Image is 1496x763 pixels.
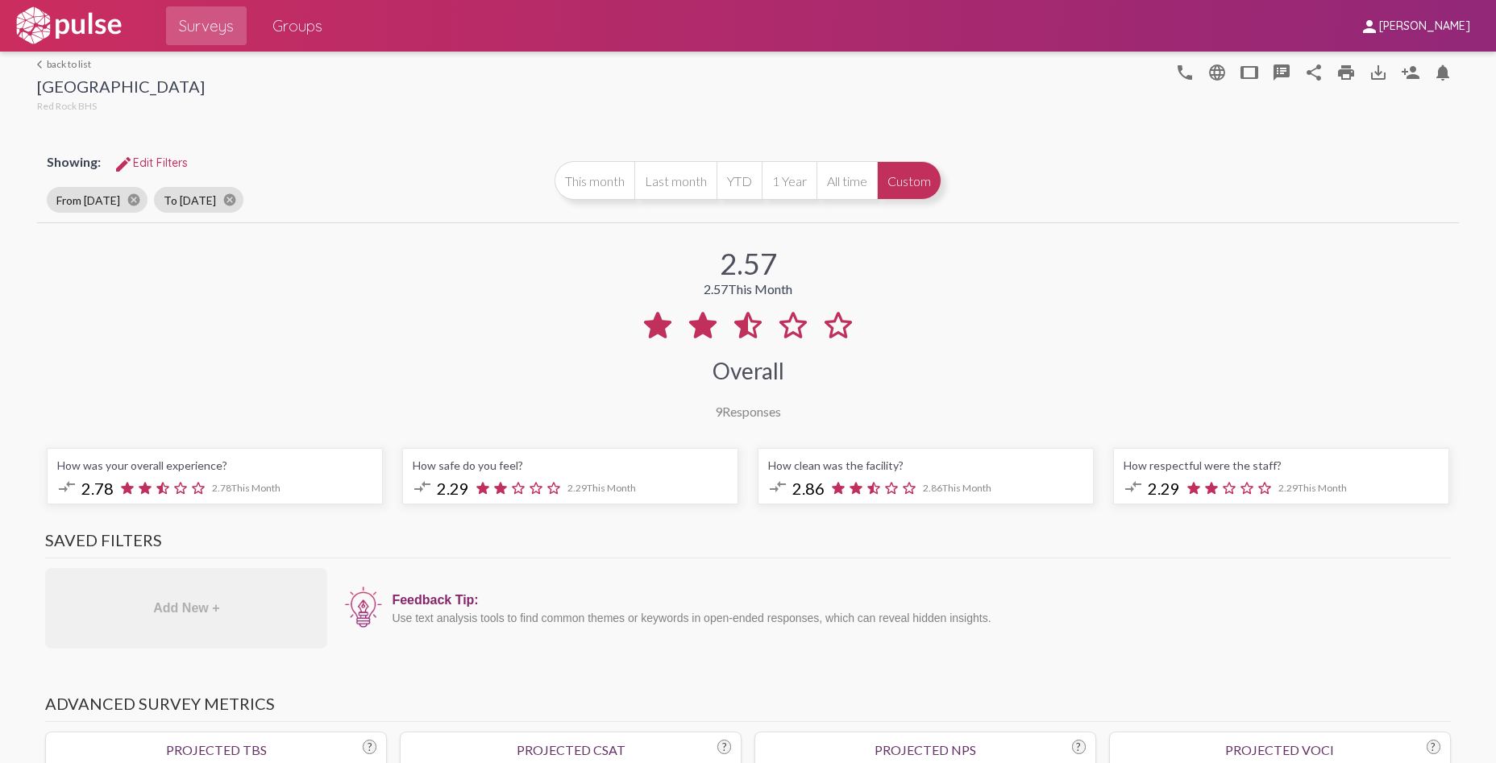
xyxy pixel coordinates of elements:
[1240,63,1259,82] mat-icon: tablet
[715,404,781,419] div: Responses
[437,479,469,498] span: 2.29
[37,60,47,69] mat-icon: arrow_back_ios
[717,161,762,200] button: YTD
[768,477,787,496] mat-icon: compare_arrows
[1379,19,1470,34] span: [PERSON_NAME]
[56,742,376,757] div: Projected TBS
[713,357,784,384] div: Overall
[231,482,280,494] span: This Month
[114,155,133,174] mat-icon: Edit Filters
[720,246,777,281] div: 2.57
[1427,740,1440,754] div: ?
[1169,56,1201,88] button: language
[392,593,1442,607] div: Feedback Tip:
[923,482,991,494] span: 2.86
[1272,63,1291,82] mat-icon: speaker_notes
[1207,63,1227,82] mat-icon: language
[1362,56,1394,88] button: Download
[13,6,124,46] img: white-logo.svg
[704,281,792,296] div: 2.57
[1072,740,1086,754] div: ?
[765,742,1086,757] div: Projected NPS
[222,193,237,207] mat-icon: cancel
[717,740,731,754] div: ?
[1278,482,1347,494] span: 2.29
[363,740,376,754] div: ?
[45,530,1450,558] h3: Saved Filters
[81,479,114,498] span: 2.78
[1148,479,1180,498] span: 2.29
[37,58,205,70] a: back to list
[45,694,1450,722] h3: Advanced Survey Metrics
[57,477,77,496] mat-icon: compare_arrows
[762,161,817,200] button: 1 Year
[343,585,384,630] img: icon12.png
[45,568,327,649] div: Add New +
[166,6,247,45] a: Surveys
[1298,482,1347,494] span: This Month
[728,281,792,296] span: This Month
[1124,477,1143,496] mat-icon: compare_arrows
[1201,56,1233,88] button: language
[413,477,432,496] mat-icon: compare_arrows
[1330,56,1362,88] a: print
[37,100,97,112] span: Red Rock BHS
[1427,56,1459,88] button: Bell
[1347,10,1483,40] button: [PERSON_NAME]
[567,482,636,494] span: 2.29
[114,156,188,170] span: Edit Filters
[101,148,201,177] button: Edit FiltersEdit Filters
[212,482,280,494] span: 2.78
[792,479,825,498] span: 2.86
[555,161,634,200] button: This month
[1120,742,1440,757] div: Projected VoCI
[47,187,148,213] mat-chip: From [DATE]
[1369,63,1388,82] mat-icon: Download
[942,482,991,494] span: This Month
[1175,63,1195,82] mat-icon: language
[154,187,243,213] mat-chip: To [DATE]
[1124,458,1439,472] div: How respectful were the staff?
[47,154,101,169] span: Showing:
[1265,56,1298,88] button: speaker_notes
[179,11,234,40] span: Surveys
[1433,63,1452,82] mat-icon: Bell
[272,11,322,40] span: Groups
[768,458,1083,472] div: How clean was the facility?
[715,404,722,419] span: 9
[1401,63,1420,82] mat-icon: Person
[1360,17,1379,36] mat-icon: person
[877,161,941,200] button: Custom
[127,193,141,207] mat-icon: cancel
[57,458,372,472] div: How was your overall experience?
[413,458,728,472] div: How safe do you feel?
[587,482,636,494] span: This Month
[392,612,1442,624] div: Use text analysis tools to find common themes or keywords in open-ended responses, which can reve...
[1394,56,1427,88] button: Person
[37,77,205,100] div: [GEOGRAPHIC_DATA]
[410,742,731,757] div: Projected CSAT
[817,161,877,200] button: All time
[1298,56,1330,88] button: Share
[260,6,335,45] a: Groups
[1336,63,1356,82] mat-icon: print
[1233,56,1265,88] button: tablet
[1304,63,1324,82] mat-icon: Share
[634,161,717,200] button: Last month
